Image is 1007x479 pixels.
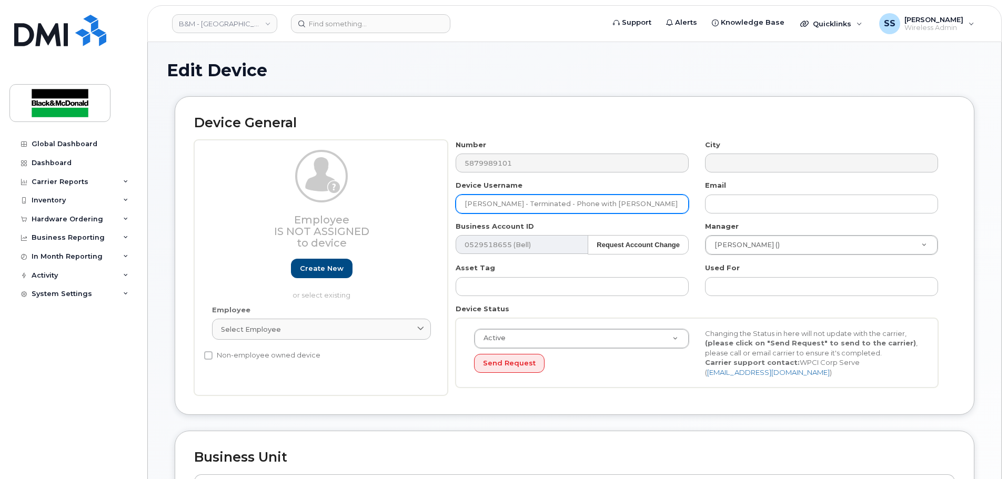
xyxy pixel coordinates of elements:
strong: (please click on "Send Request" to send to the carrier) [705,339,916,347]
h1: Edit Device [167,61,982,79]
input: Non-employee owned device [204,351,213,360]
label: Device Status [456,304,509,314]
label: Employee [212,305,250,315]
label: Non-employee owned device [204,349,320,362]
a: [PERSON_NAME] () [706,236,938,254]
span: Active [477,333,506,343]
label: Email [705,180,726,190]
p: or select existing [212,290,431,300]
a: Active [475,329,689,348]
a: Select employee [212,319,431,340]
label: Number [456,140,486,150]
label: City [705,140,720,150]
label: Used For [705,263,740,273]
label: Asset Tag [456,263,495,273]
label: Device Username [456,180,522,190]
strong: Carrier support contact: [705,358,800,366]
span: Is not assigned [274,225,369,238]
h3: Employee [212,214,431,249]
div: Changing the Status in here will not update with the carrier, , please call or email carrier to e... [697,329,928,378]
span: Select employee [221,324,281,334]
h2: Device General [194,116,955,130]
button: Request Account Change [588,235,689,254]
a: [EMAIL_ADDRESS][DOMAIN_NAME] [707,368,830,376]
label: Manager [705,221,739,231]
span: [PERSON_NAME] () [708,240,780,250]
button: Send Request [474,354,545,373]
span: to device [297,237,347,249]
a: Create new [291,259,353,278]
label: Business Account ID [456,221,534,231]
strong: Request Account Change [597,241,680,249]
h2: Business Unit [194,450,955,465]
